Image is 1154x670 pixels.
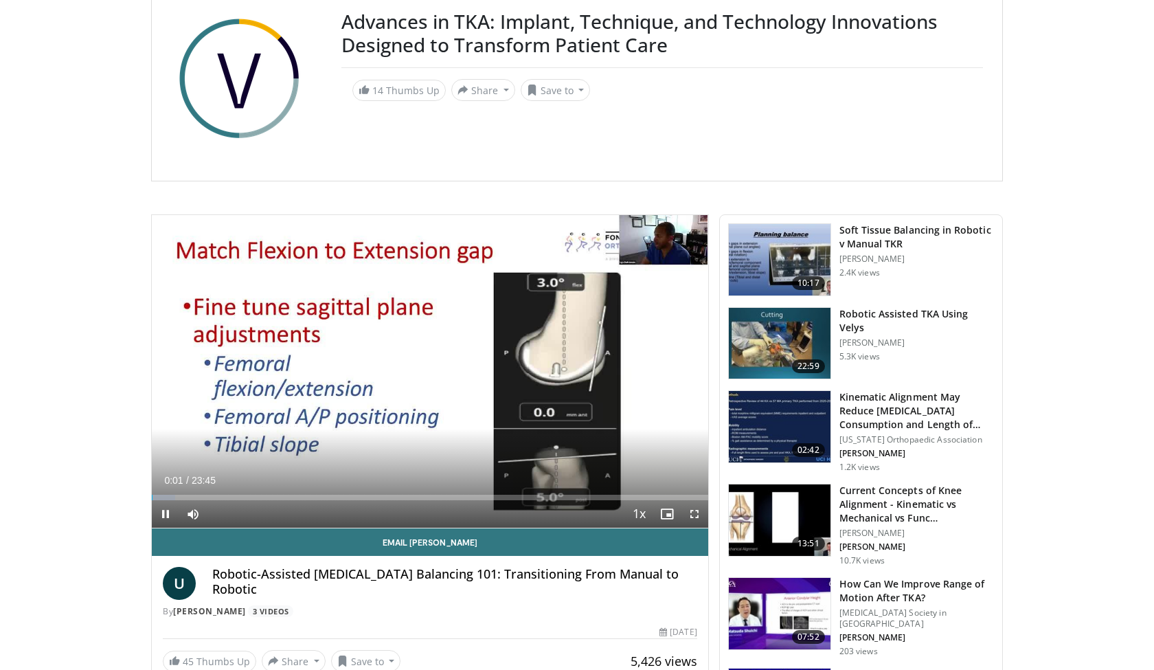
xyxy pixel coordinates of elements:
p: [PERSON_NAME] [839,541,994,552]
span: 14 [372,84,383,97]
p: [US_STATE] Orthopaedic Association [839,434,994,445]
span: 45 [183,655,194,668]
img: 4255df79-b06a-4457-a193-906b7445f744.150x105_q85_crop-smart_upscale.jpg [729,308,830,379]
a: [PERSON_NAME] [173,605,246,617]
video-js: Video Player [152,215,708,528]
p: 1.2K views [839,462,880,473]
p: [PERSON_NAME] [839,337,994,348]
img: 883f996d-2a9c-41e1-835c-fa8f16c5cd44.150x105_q85_crop-smart_upscale.jpg [729,578,830,649]
p: 2.4K views [839,267,880,278]
button: Pause [152,500,179,528]
button: Enable picture-in-picture mode [653,500,681,528]
img: c713081e-182b-4489-b704-58508e8cfc21.150x105_q85_crop-smart_upscale.jpg [729,224,830,295]
a: 07:52 How Can We Improve Range of Motion After TKA? [MEDICAL_DATA] Society in [GEOGRAPHIC_DATA] [... [728,577,994,657]
a: 22:59 Robotic Assisted TKA Using Velys [PERSON_NAME] 5.3K views [728,307,994,380]
a: 3 Videos [248,605,293,617]
span: 23:45 [192,475,216,486]
p: 5.3K views [839,351,880,362]
img: ab6dcc5e-23fe-4b2c-862c-91d6e6d499b4.150x105_q85_crop-smart_upscale.jpg [729,484,830,556]
a: 14 Thumbs Up [352,80,446,101]
span: 02:42 [792,443,825,457]
h3: Advances in TKA: Implant, Technique, and Technology Innovations Designed to Transform Patient Care [341,10,983,56]
button: Save to [521,79,591,101]
h3: Soft Tissue Balancing in Robotic v Manual TKR [839,223,994,251]
a: 02:42 Kinematic Alignment May Reduce [MEDICAL_DATA] Consumption and Length of Stay… [US_STATE] Or... [728,390,994,473]
a: U [163,567,196,600]
p: [PERSON_NAME] [839,254,994,265]
h3: Robotic Assisted TKA Using Velys [839,307,994,335]
span: 0:01 [164,475,183,486]
a: 10:17 Soft Tissue Balancing in Robotic v Manual TKR [PERSON_NAME] 2.4K views [728,223,994,296]
h3: Current Concepts of Knee Alignment - Kinematic vs Mechanical vs Func… [839,484,994,525]
div: Progress Bar [152,495,708,500]
span: 22:59 [792,359,825,373]
span: 5,426 views [631,653,697,669]
img: eab562db-3cba-45e5-98e1-da48ee7ec97a.150x105_q85_crop-smart_upscale.jpg [729,391,830,462]
p: 203 views [839,646,878,657]
h3: Kinematic Alignment May Reduce [MEDICAL_DATA] Consumption and Length of Stay… [839,390,994,432]
span: / [186,475,189,486]
button: Mute [179,500,207,528]
h4: Robotic-Assisted [MEDICAL_DATA] Balancing 101: Transitioning From Manual to Robotic [212,567,697,596]
div: By [163,605,697,618]
h3: How Can We Improve Range of Motion After TKA? [839,577,994,605]
span: 13:51 [792,537,825,550]
button: Playback Rate [626,500,653,528]
a: Email [PERSON_NAME] [152,528,708,556]
div: [DATE] [659,626,697,638]
button: Fullscreen [681,500,708,528]
span: 07:52 [792,630,825,644]
span: 10:17 [792,276,825,290]
p: [MEDICAL_DATA] Society in [GEOGRAPHIC_DATA] [839,607,994,629]
a: 13:51 Current Concepts of Knee Alignment - Kinematic vs Mechanical vs Func… [PERSON_NAME] [PERSON... [728,484,994,566]
p: 10.7K views [839,555,885,566]
p: [PERSON_NAME] [839,632,994,643]
button: Share [451,79,515,101]
p: [PERSON_NAME] [839,528,994,539]
p: [PERSON_NAME] [839,448,994,459]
